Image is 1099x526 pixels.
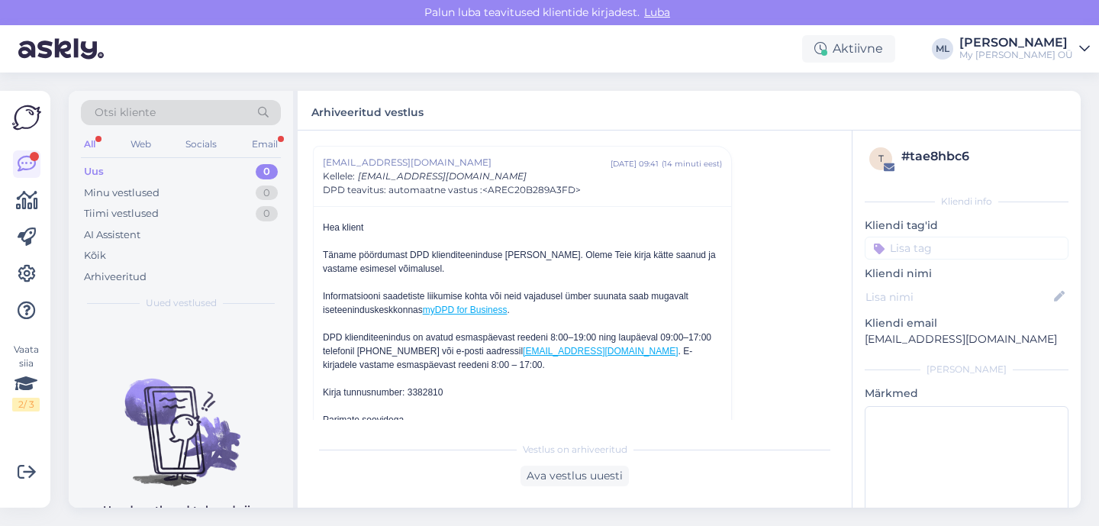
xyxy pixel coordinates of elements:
div: 0 [256,206,278,221]
div: Uus [84,164,104,179]
img: Askly Logo [12,103,41,132]
p: Kliendi tag'id [865,218,1068,234]
p: Märkmed [865,386,1068,402]
div: Aktiivne [802,35,895,63]
div: 2 / 3 [12,398,40,411]
input: Lisa tag [865,237,1068,260]
div: Tiimi vestlused [84,206,159,221]
div: Kõik [84,248,106,263]
a: [PERSON_NAME]My [PERSON_NAME] OÜ [959,37,1090,61]
div: 0 [256,164,278,179]
span: Vestlus on arhiveeritud [523,443,627,457]
div: Minu vestlused [84,186,160,201]
a: myDPD for Business [423,305,508,315]
div: 0 [256,186,278,201]
p: Hea klient Täname pöördumast DPD klienditeeninduse [PERSON_NAME]. Oleme Teie kirja kätte saanud j... [323,221,722,454]
span: [EMAIL_ADDRESS][DOMAIN_NAME] [323,156,611,169]
p: Uued vestlused tulevad siia. [103,502,259,518]
div: Ava vestlus uuesti [520,466,629,486]
span: DPD teavitus: automaatne vastus :<AREC20B289A3FD> [323,183,581,197]
span: [EMAIL_ADDRESS][DOMAIN_NAME] [358,170,527,182]
div: Web [127,134,154,154]
div: # tae8hbc6 [901,147,1064,166]
div: [PERSON_NAME] [959,37,1073,49]
span: t [878,153,884,164]
div: ML [932,38,953,60]
div: All [81,134,98,154]
p: Kliendi nimi [865,266,1068,282]
div: Kliendi info [865,195,1068,208]
span: Luba [640,5,675,19]
p: Kliendi email [865,315,1068,331]
a: [EMAIL_ADDRESS][DOMAIN_NAME] [523,346,678,357]
div: Socials [182,134,220,154]
span: Kellele : [323,170,355,182]
div: Vaata siia [12,343,40,411]
div: Arhiveeritud [84,269,147,285]
div: Email [249,134,281,154]
img: No chats [69,351,293,489]
div: [PERSON_NAME] [865,363,1068,376]
label: Arhiveeritud vestlus [311,100,424,121]
p: [EMAIL_ADDRESS][DOMAIN_NAME] [865,331,1068,347]
span: Otsi kliente [95,105,156,121]
div: My [PERSON_NAME] OÜ [959,49,1073,61]
div: [DATE] 09:41 [611,158,659,169]
div: ( 14 minuti eest ) [662,158,722,169]
div: AI Assistent [84,228,140,243]
span: Uued vestlused [146,296,217,310]
input: Lisa nimi [865,289,1051,305]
